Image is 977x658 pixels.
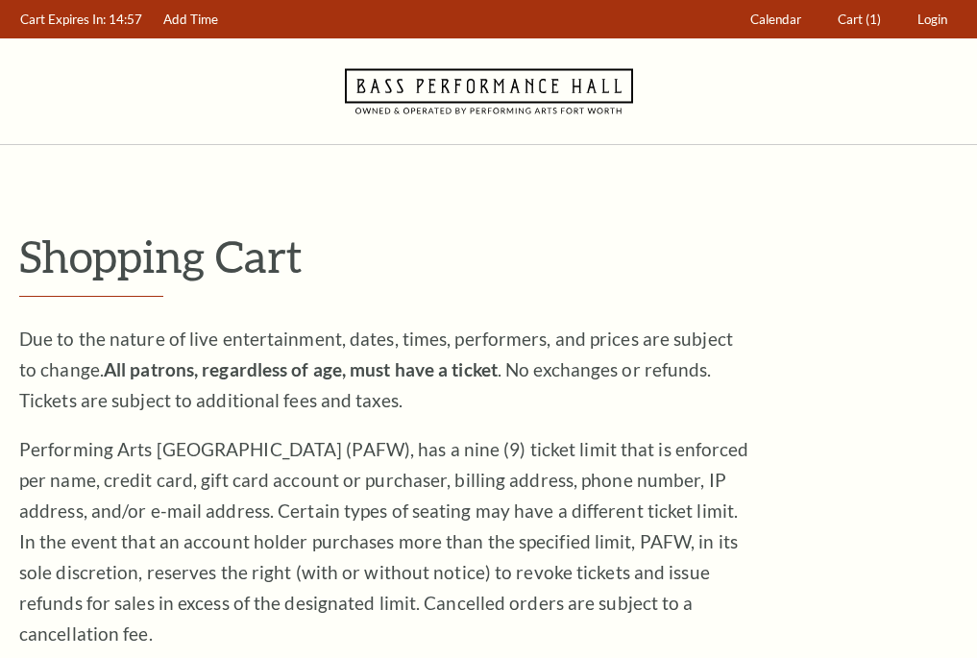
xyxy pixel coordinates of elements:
[109,12,142,27] span: 14:57
[19,328,733,411] span: Due to the nature of live entertainment, dates, times, performers, and prices are subject to chan...
[104,358,498,380] strong: All patrons, regardless of age, must have a ticket
[19,232,958,280] p: Shopping Cart
[750,12,801,27] span: Calendar
[155,1,228,38] a: Add Time
[838,12,863,27] span: Cart
[19,434,749,649] p: Performing Arts [GEOGRAPHIC_DATA] (PAFW), has a nine (9) ticket limit that is enforced per name, ...
[829,1,891,38] a: Cart (1)
[20,12,106,27] span: Cart Expires In:
[917,12,947,27] span: Login
[909,1,957,38] a: Login
[742,1,811,38] a: Calendar
[866,12,881,27] span: (1)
